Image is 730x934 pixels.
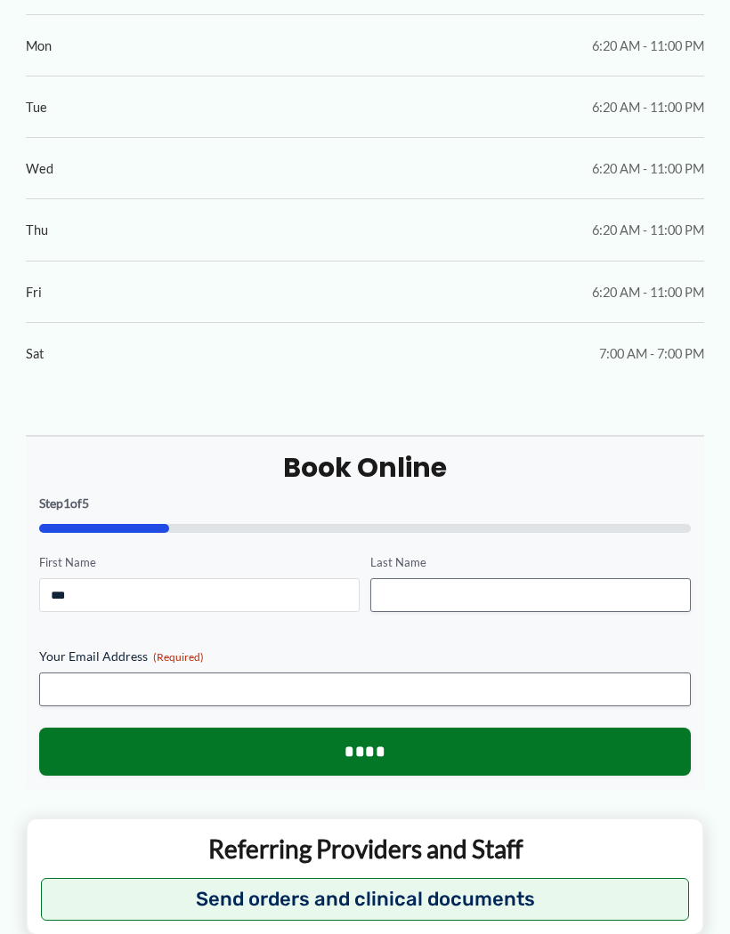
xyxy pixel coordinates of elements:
span: 6:20 AM - 11:00 PM [592,157,704,181]
span: (Required) [153,650,204,664]
span: Wed [26,157,53,181]
span: 7:00 AM - 7:00 PM [599,342,704,366]
span: Tue [26,95,47,119]
label: First Name [39,554,360,571]
span: Sat [26,342,44,366]
label: Your Email Address [39,648,692,665]
p: Step of [39,497,692,510]
span: 6:20 AM - 11:00 PM [592,218,704,242]
label: Last Name [370,554,691,571]
button: Send orders and clinical documents [41,878,689,921]
p: Referring Providers and Staff [41,833,689,865]
span: Thu [26,218,48,242]
span: 5 [82,495,89,511]
h2: Book Online [39,450,692,485]
span: 6:20 AM - 11:00 PM [592,280,704,304]
span: 6:20 AM - 11:00 PM [592,34,704,58]
span: 1 [63,495,70,511]
span: 6:20 AM - 11:00 PM [592,95,704,119]
span: Fri [26,280,42,304]
span: Mon [26,34,52,58]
